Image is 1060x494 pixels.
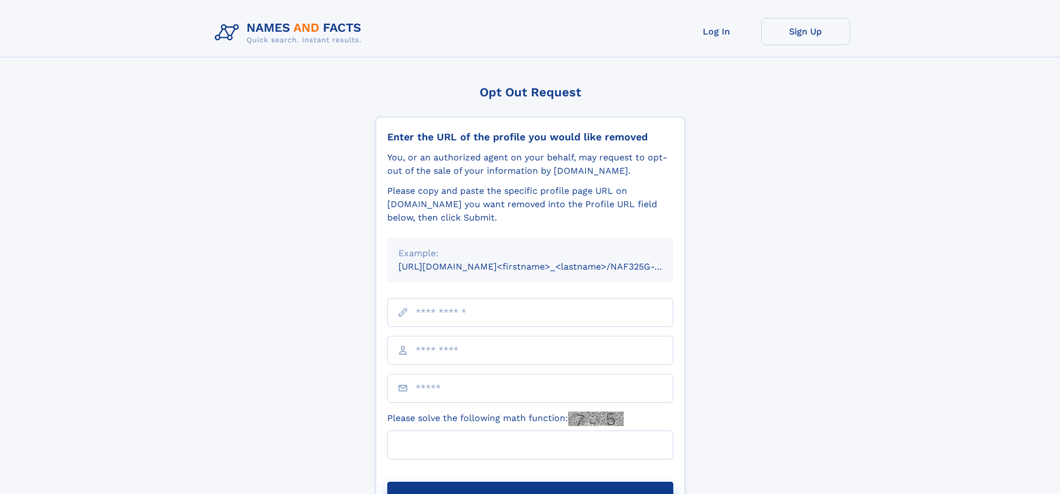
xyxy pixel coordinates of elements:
[376,85,685,99] div: Opt Out Request
[210,18,371,48] img: Logo Names and Facts
[387,131,673,143] div: Enter the URL of the profile you would like removed
[398,261,694,272] small: [URL][DOMAIN_NAME]<firstname>_<lastname>/NAF325G-xxxxxxxx
[387,412,624,426] label: Please solve the following math function:
[672,18,761,45] a: Log In
[387,184,673,224] div: Please copy and paste the specific profile page URL on [DOMAIN_NAME] you want removed into the Pr...
[398,247,662,260] div: Example:
[761,18,850,45] a: Sign Up
[387,151,673,178] div: You, or an authorized agent on your behalf, may request to opt-out of the sale of your informatio...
